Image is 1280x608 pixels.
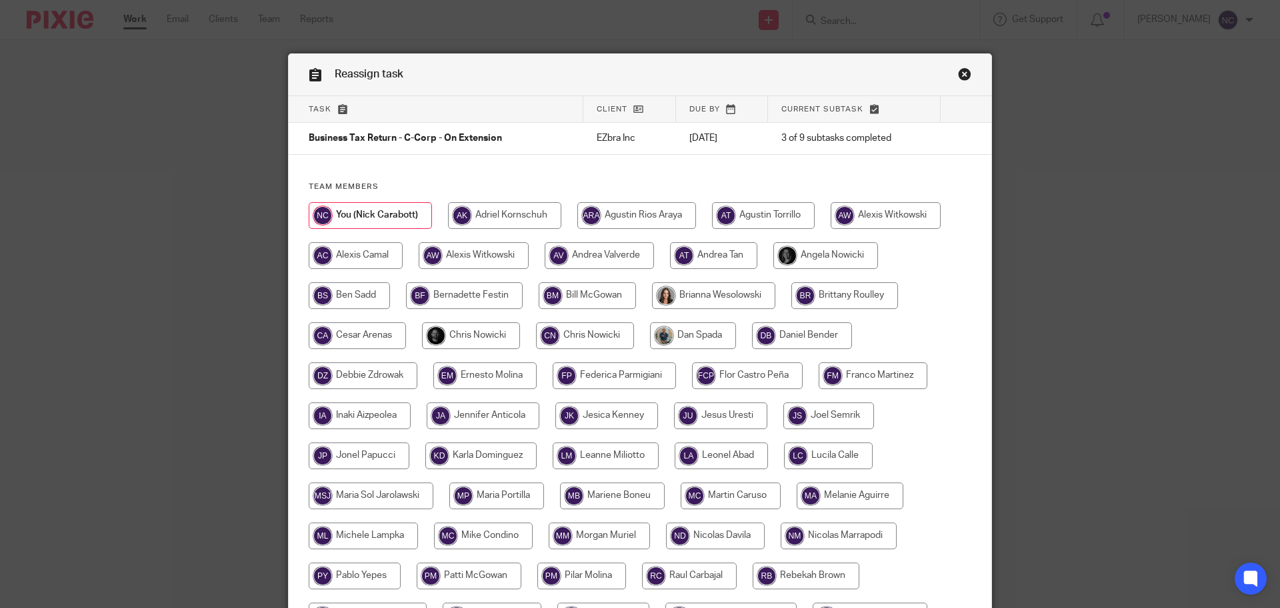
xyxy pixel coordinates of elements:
span: Task [309,105,331,113]
span: Due by [689,105,720,113]
td: 3 of 9 subtasks completed [768,123,941,155]
span: Client [597,105,627,113]
span: Business Tax Return - C-Corp - On Extension [309,134,502,143]
span: Current subtask [781,105,863,113]
span: Reassign task [335,69,403,79]
p: [DATE] [689,131,755,145]
a: Close this dialog window [958,67,971,85]
p: EZbra Inc [597,131,663,145]
h4: Team members [309,182,971,192]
